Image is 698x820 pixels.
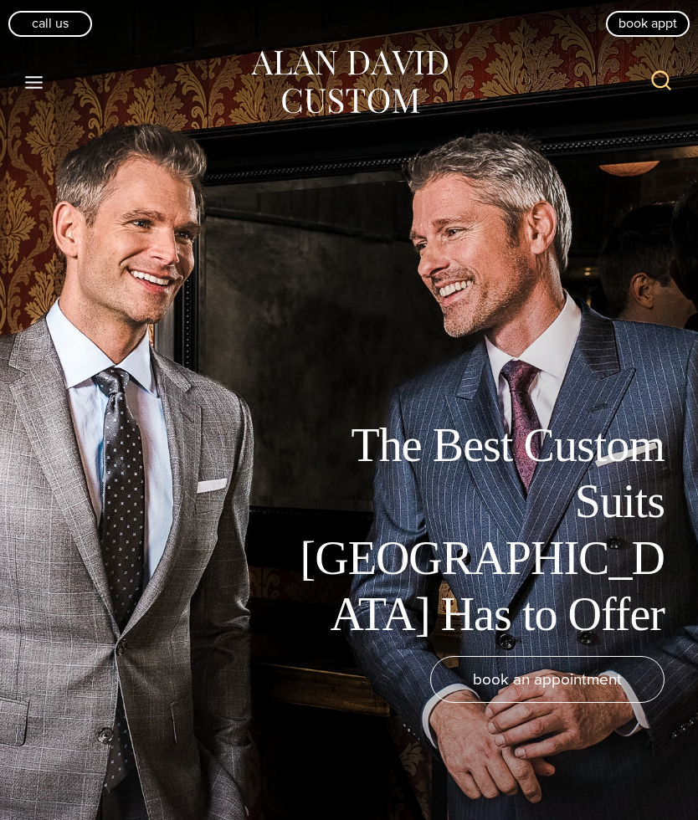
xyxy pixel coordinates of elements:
[473,667,622,691] span: book an appointment
[8,11,92,36] a: Call Us
[430,656,665,703] a: book an appointment
[606,11,690,36] a: book appt
[17,67,52,97] button: Open menu
[249,45,449,120] img: Alan David Custom
[288,418,665,643] h1: The Best Custom Suits [GEOGRAPHIC_DATA] Has to Offer
[641,62,681,102] button: View Search Form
